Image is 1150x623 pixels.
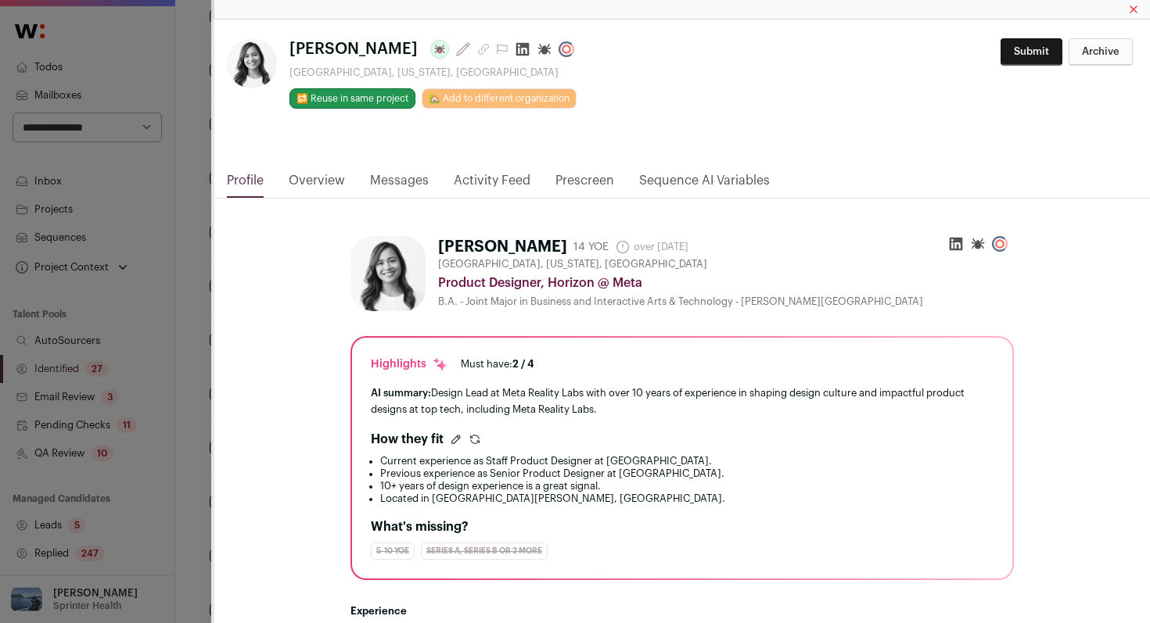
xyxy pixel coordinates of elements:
h2: Experience [350,605,1014,618]
a: Prescreen [555,171,614,198]
a: Activity Feed [454,171,530,198]
span: [PERSON_NAME] [289,38,418,60]
div: 5-10 YOE [371,542,415,560]
div: Highlights [371,356,448,372]
div: Series A, Series B or 2 more [421,542,548,560]
a: Messages [370,171,429,198]
span: AI summary: [371,388,431,398]
div: 14 YOE [573,239,609,255]
li: Located in [GEOGRAPHIC_DATA][PERSON_NAME], [GEOGRAPHIC_DATA]. [380,492,994,505]
span: over [DATE] [615,239,688,255]
div: Must have: [461,358,534,371]
div: [GEOGRAPHIC_DATA], [US_STATE], [GEOGRAPHIC_DATA] [289,66,580,79]
button: 🔂 Reuse in same project [289,88,415,109]
a: Profile [227,171,264,198]
div: B.A. - Joint Major in Business and Interactive Arts & Technology - [PERSON_NAME][GEOGRAPHIC_DATA] [438,295,1014,308]
li: Current experience as Staff Product Designer at [GEOGRAPHIC_DATA]. [380,455,994,467]
a: 🏡 Add to different organization [422,88,577,109]
div: Product Designer, Horizon @ Meta [438,274,1014,292]
h2: What's missing? [371,517,994,536]
button: Archive [1069,38,1133,66]
a: Sequence AI Variables [639,171,770,198]
li: Previous experience as Senior Product Designer at [GEOGRAPHIC_DATA]. [380,467,994,480]
img: 3086433a50d62b5b3d4bff50edeba5e49a7949e286c0b9ce01428667fcf51418.jpg [227,38,277,88]
button: Submit [1001,38,1062,66]
h2: How they fit [371,430,444,449]
h1: [PERSON_NAME] [438,236,567,258]
a: Overview [289,171,345,198]
div: Design Lead at Meta Reality Labs with over 10 years of experience in shaping design culture and i... [371,385,994,417]
span: [GEOGRAPHIC_DATA], [US_STATE], [GEOGRAPHIC_DATA] [438,258,707,270]
span: 2 / 4 [512,359,534,369]
img: 3086433a50d62b5b3d4bff50edeba5e49a7949e286c0b9ce01428667fcf51418.jpg [350,236,426,311]
li: 10+ years of design experience is a great signal. [380,480,994,492]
